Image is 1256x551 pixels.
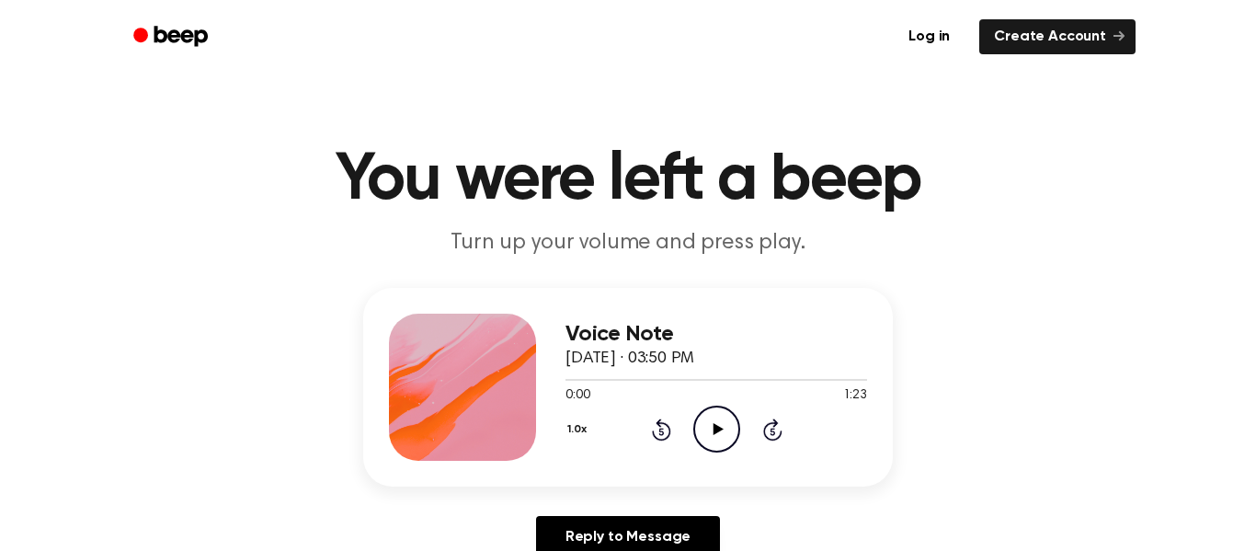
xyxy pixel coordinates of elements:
p: Turn up your volume and press play. [275,228,981,258]
span: [DATE] · 03:50 PM [565,350,694,367]
a: Log in [890,16,968,58]
span: 1:23 [843,386,867,406]
h1: You were left a beep [157,147,1099,213]
a: Create Account [979,19,1136,54]
a: Beep [120,19,224,55]
h3: Voice Note [565,322,867,347]
span: 0:00 [565,386,589,406]
button: 1.0x [565,414,593,445]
